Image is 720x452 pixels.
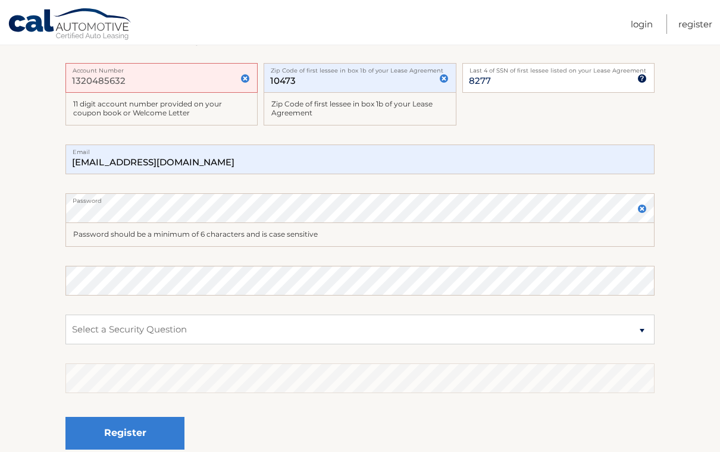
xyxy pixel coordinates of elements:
label: Account Number [65,63,258,73]
a: Login [631,14,653,34]
img: close.svg [439,74,449,83]
label: Last 4 of SSN of first lessee listed on your Lease Agreement [462,63,655,73]
img: tooltip.svg [637,74,647,83]
div: Zip Code of first lessee in box 1b of your Lease Agreement [264,93,456,125]
label: Password [65,193,655,203]
img: close.svg [240,74,250,83]
img: close.svg [637,204,647,214]
div: 11 digit account number provided on your coupon book or Welcome Letter [65,93,258,125]
button: Register [65,417,184,450]
label: Email [65,145,655,154]
label: Zip Code of first lessee in box 1b of your Lease Agreement [264,63,456,73]
a: Register [678,14,712,34]
input: Email [65,145,655,174]
input: Zip Code [264,63,456,93]
input: SSN or EIN (last 4 digits only) [462,63,655,93]
div: Password should be a minimum of 6 characters and is case sensitive [65,223,655,247]
a: Cal Automotive [8,8,133,42]
input: Account Number [65,63,258,93]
